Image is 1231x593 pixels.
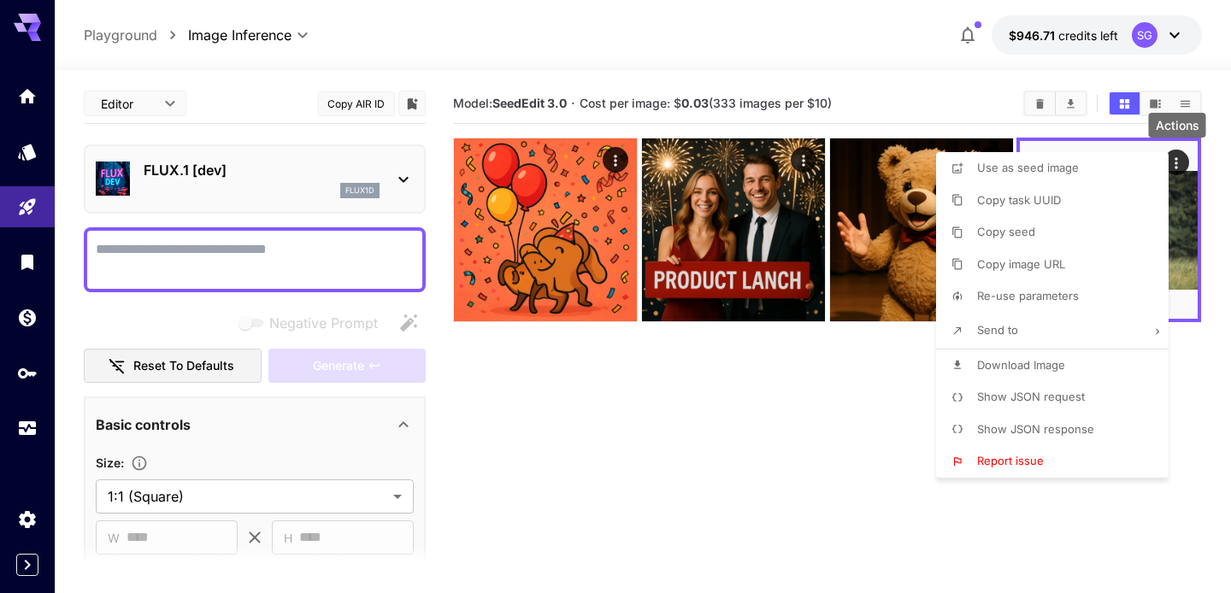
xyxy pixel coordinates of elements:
span: Re-use parameters [977,289,1079,302]
span: Copy seed [977,225,1035,238]
span: Send to [977,323,1018,337]
span: Report issue [977,454,1044,467]
span: Copy image URL [977,257,1065,271]
span: Show JSON request [977,390,1085,403]
span: Show JSON response [977,422,1094,436]
span: Use as seed image [977,161,1079,174]
div: Actions [1149,113,1206,138]
span: Copy task UUID [977,193,1061,207]
span: Download Image [977,358,1065,372]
